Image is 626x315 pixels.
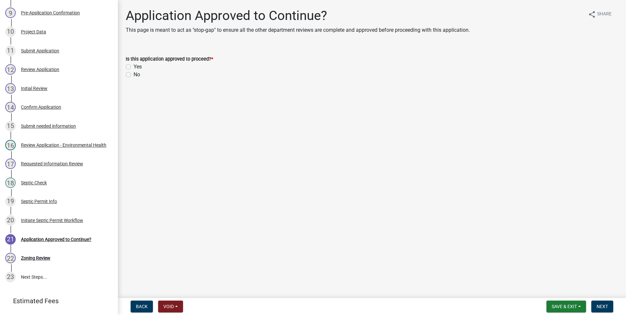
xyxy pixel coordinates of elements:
div: Submit needed information [21,124,76,128]
i: share [588,10,596,18]
div: Review Application - Environmental Health [21,143,106,147]
button: Void [158,301,183,312]
a: Estimated Fees [5,294,107,307]
div: Review Application [21,67,59,72]
button: Back [131,301,153,312]
div: 17 [5,158,16,169]
button: Save & Exit [546,301,586,312]
p: This page is meant to act as "stop-gap" to ensure all the other department reviews are complete a... [126,26,470,34]
div: 14 [5,102,16,112]
label: Is this application approved to proceed? [126,57,213,62]
label: Yes [134,63,142,71]
div: 19 [5,196,16,207]
div: 13 [5,83,16,94]
div: 20 [5,215,16,226]
h1: Application Approved to Continue? [126,8,470,24]
div: 22 [5,253,16,263]
div: 23 [5,272,16,282]
span: Next [597,304,608,309]
span: Save & Exit [552,304,577,309]
div: Application Approved to Continue? [21,237,91,242]
div: 16 [5,140,16,150]
div: Confirm Application [21,105,61,109]
div: 11 [5,46,16,56]
div: Requested Information Review [21,161,83,166]
div: Septic Permit Info [21,199,57,204]
div: Project Data [21,29,46,34]
span: Void [163,304,174,309]
div: 9 [5,8,16,18]
label: No [134,71,140,79]
div: Zoning Review [21,256,50,260]
div: 21 [5,234,16,245]
div: 12 [5,64,16,75]
span: Back [136,304,148,309]
div: 18 [5,177,16,188]
div: Initial Review [21,86,47,91]
div: 15 [5,121,16,131]
div: 10 [5,27,16,37]
span: Share [597,10,612,18]
div: Pre-Application Confirmation [21,10,80,15]
button: shareShare [583,8,617,21]
div: Submit Application [21,48,59,53]
button: Next [591,301,613,312]
div: Initiate Septic Permit Workflow [21,218,83,223]
div: Septic Check [21,180,47,185]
